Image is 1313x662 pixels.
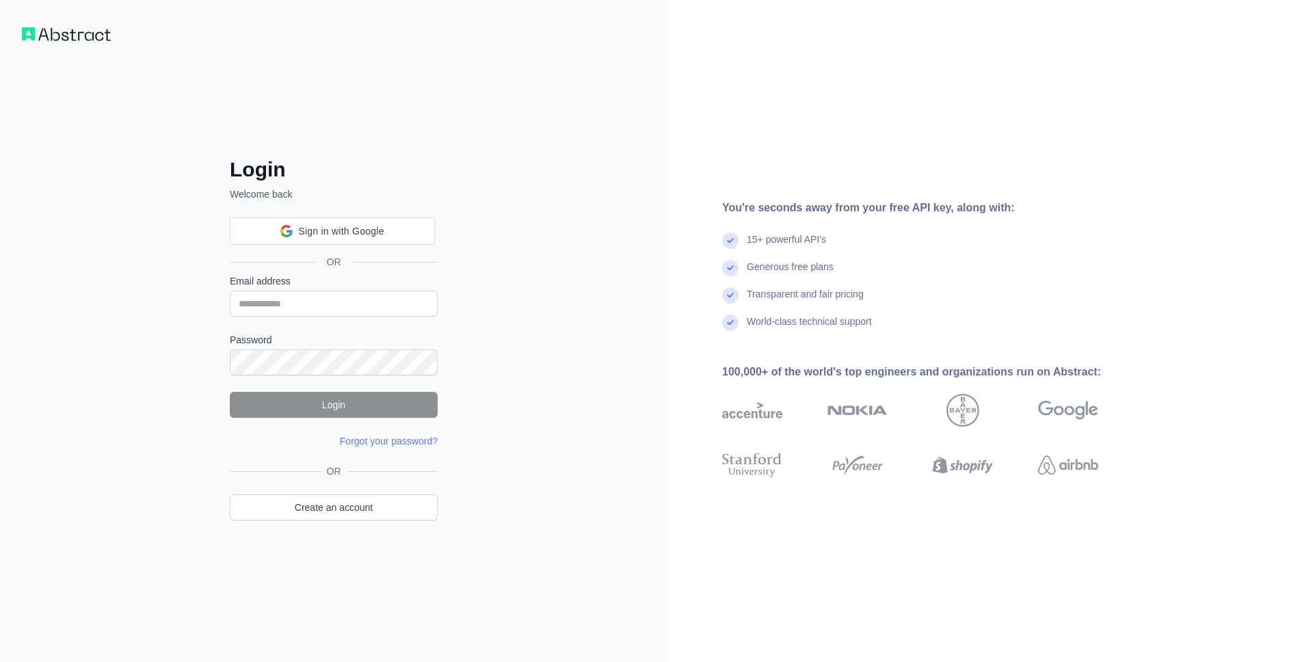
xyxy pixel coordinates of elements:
div: 15+ powerful API's [747,233,826,260]
label: Password [230,333,438,347]
span: OR [316,255,352,269]
div: Generous free plans [747,260,834,287]
h2: Login [230,157,438,182]
img: shopify [933,450,993,480]
img: bayer [946,394,979,427]
div: You're seconds away from your free API key, along with: [722,200,1142,216]
label: Email address [230,274,438,288]
img: airbnb [1038,450,1098,480]
img: stanford university [722,450,782,480]
img: check mark [722,233,739,249]
img: check mark [722,260,739,276]
span: OR [321,464,347,478]
p: Welcome back [230,187,438,201]
a: Create an account [230,494,438,520]
div: Transparent and fair pricing [747,287,864,315]
img: payoneer [827,450,888,480]
div: Sign in with Google [230,217,435,245]
img: accenture [722,394,782,427]
span: Sign in with Google [298,224,384,239]
a: Forgot your password? [340,436,438,447]
img: Workflow [22,27,111,41]
img: check mark [722,315,739,331]
img: nokia [827,394,888,427]
img: google [1038,394,1098,427]
div: World-class technical support [747,315,872,342]
img: check mark [722,287,739,304]
button: Login [230,392,438,418]
div: 100,000+ of the world's top engineers and organizations run on Abstract: [722,364,1142,380]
